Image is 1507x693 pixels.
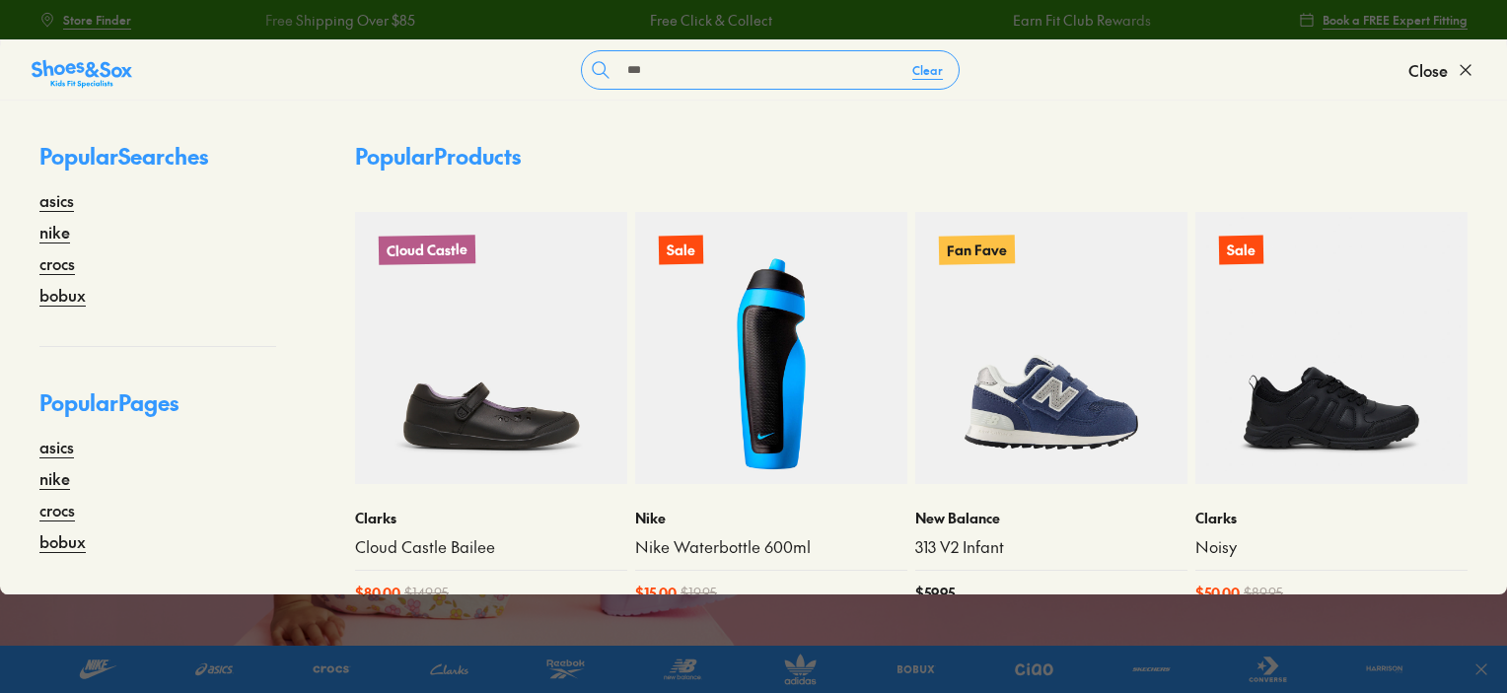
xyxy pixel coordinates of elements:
a: asics [39,435,74,458]
span: $ 80.00 [355,583,400,603]
a: Sale [1195,212,1468,484]
span: $ 50.00 [1195,583,1240,603]
a: Sale [635,212,907,484]
button: Close [1408,48,1475,92]
p: Popular Searches [39,140,276,188]
a: Free Shipping Over $85 [259,10,409,31]
a: Shoes &amp; Sox [32,54,132,86]
a: Store Finder [39,2,131,37]
a: Cloud Castle [355,212,627,484]
a: Fan Fave [915,212,1187,484]
p: New Balance [915,508,1187,528]
a: crocs [39,251,75,275]
a: bobux [39,283,86,307]
a: Cloud Castle Bailee [355,536,627,558]
a: Earn Fit Club Rewards [1007,10,1145,31]
p: Clarks [355,508,627,528]
span: $ 15.00 [635,583,677,603]
p: Sale [659,236,703,265]
span: Store Finder [63,11,131,29]
span: $ 89.95 [1244,583,1283,603]
p: Popular Pages [39,386,276,435]
a: Free Click & Collect [644,10,766,31]
a: Nike Waterbottle 600ml [635,536,907,558]
span: $ 149.95 [404,583,449,603]
span: $ 59.95 [915,583,955,603]
a: Noisy [1195,536,1468,558]
span: Book a FREE Expert Fitting [1323,11,1468,29]
a: asics [39,188,74,212]
p: Popular Products [355,140,521,173]
a: crocs [39,498,75,521]
p: Sale [1219,236,1263,265]
a: Book a FREE Expert Fitting [1299,2,1468,37]
span: $ 19.95 [681,583,717,603]
a: 313 V2 Infant [915,536,1187,558]
p: Nike [635,508,907,528]
p: Fan Fave [939,235,1015,264]
p: Cloud Castle [379,235,475,265]
button: Clear [897,52,959,88]
a: nike [39,466,70,490]
p: Clarks [1195,508,1468,528]
a: nike [39,220,70,243]
span: Close [1408,58,1448,82]
a: bobux [39,529,86,553]
img: SNS_Logo_Responsive.svg [32,58,132,90]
